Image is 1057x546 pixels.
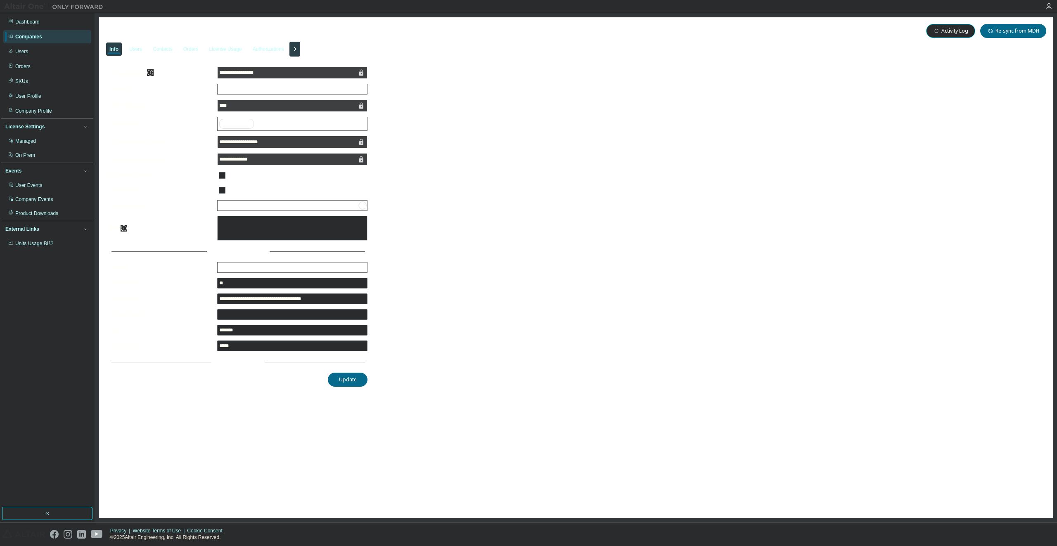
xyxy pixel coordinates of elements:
[183,46,199,52] div: Orders
[5,123,45,130] div: License Settings
[926,24,975,38] button: Activity Log
[77,530,86,539] img: linkedin.svg
[109,102,212,109] label: MDH Subsidary
[5,226,39,232] div: External Links
[15,196,53,203] div: Company Events
[15,48,28,55] div: Users
[50,530,59,539] img: facebook.svg
[216,359,254,365] span: More Details
[218,84,367,94] div: Commercial
[219,202,241,209] div: Loading...
[109,202,212,209] label: Channel Partner
[121,225,127,232] button: information
[15,108,52,114] div: Company Profile
[133,527,187,534] div: Website Terms of Use
[218,262,367,272] div: [GEOGRAPHIC_DATA]
[109,46,118,52] div: Info
[15,138,36,144] div: Managed
[109,139,212,145] label: Account Manager Email
[15,33,42,40] div: Companies
[218,201,367,210] div: Loading...
[109,280,212,286] label: State/Province
[109,86,212,92] label: Category
[109,187,212,194] label: Self-managed
[109,327,212,333] label: City
[109,225,121,232] label: Note
[109,295,212,302] label: Address Line 1
[91,530,103,539] img: youtube.svg
[104,26,201,36] span: Metalsa, SA de CV - 7645
[187,527,227,534] div: Cookie Consent
[15,210,58,217] div: Product Downloads
[218,117,367,130] div: solidThinking
[109,172,212,179] label: Is Channel Partner
[109,343,212,349] label: Postal Code
[980,24,1046,38] button: Re-sync from MDH
[209,46,242,52] div: License Usage
[5,168,21,174] div: Events
[328,373,367,387] button: Update
[2,530,45,539] img: altair_logo.svg
[109,156,212,163] label: Account Manager Name
[4,2,107,11] img: Altair One
[15,93,41,99] div: User Profile
[15,152,35,158] div: On Prem
[15,63,31,70] div: Orders
[153,46,172,52] div: Contacts
[218,263,272,272] div: [GEOGRAPHIC_DATA]
[109,264,212,271] label: Country
[253,46,284,52] div: Authorizations
[147,69,154,76] button: information
[109,311,212,318] label: Address Line 2
[110,527,133,534] div: Privacy
[219,119,254,129] div: solidThinking
[15,182,42,189] div: User Events
[109,69,212,76] label: Company Name
[15,78,28,85] div: SKUs
[15,241,53,246] span: Units Usage BI
[15,19,40,25] div: Dashboard
[110,534,228,541] p: © 2025 Altair Engineering, Inc. All Rights Reserved.
[218,85,247,94] div: Commercial
[212,248,258,254] span: Address Details
[109,121,212,127] label: Subsidiaries
[129,46,142,52] div: Users
[64,530,72,539] img: instagram.svg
